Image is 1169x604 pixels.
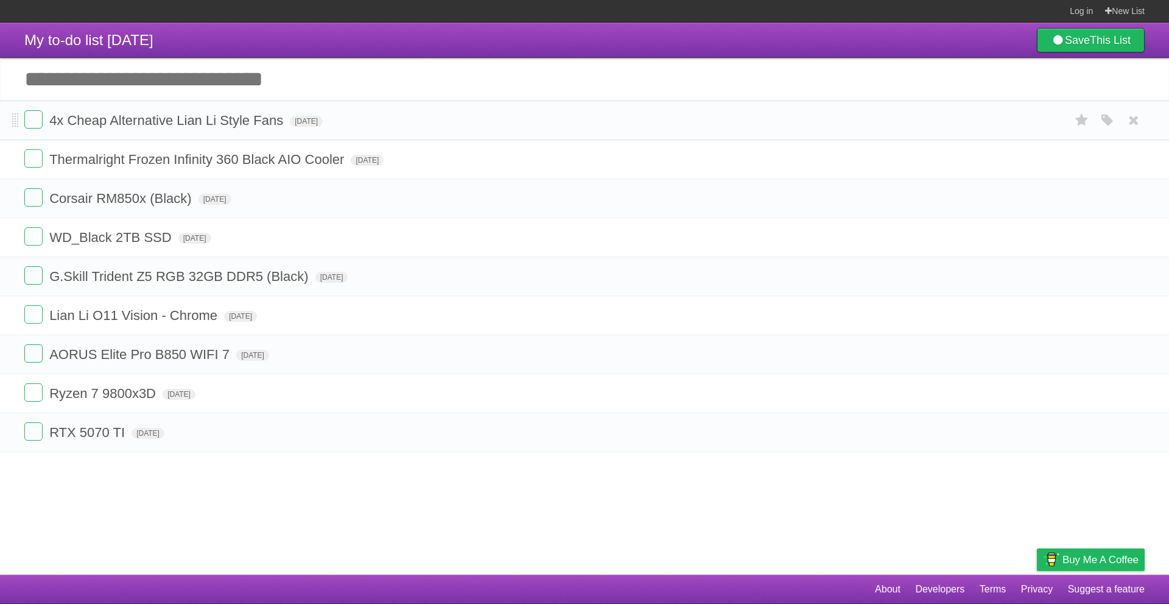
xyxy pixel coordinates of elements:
label: Done [24,383,43,402]
span: [DATE] [178,233,211,244]
span: My to-do list [DATE] [24,32,153,48]
span: [DATE] [315,272,348,283]
a: SaveThis List [1037,28,1145,52]
label: Done [24,110,43,129]
a: Privacy [1021,578,1053,601]
span: [DATE] [163,389,195,400]
span: Lian Li O11 Vision - Chrome [49,308,220,323]
span: RTX 5070 TI [49,425,128,440]
a: Developers [915,578,964,601]
span: [DATE] [290,116,323,127]
span: [DATE] [351,155,384,166]
a: Suggest a feature [1068,578,1145,601]
label: Done [24,188,43,207]
span: [DATE] [198,194,231,205]
label: Done [24,227,43,246]
img: Buy me a coffee [1043,549,1059,570]
label: Done [24,305,43,324]
span: Buy me a coffee [1062,549,1139,570]
span: Thermalright Frozen Infinity 360 Black AIO Cooler [49,152,347,167]
span: WD_Black 2TB SSD [49,230,175,245]
span: 4x Cheap Alternative Lian Li Style Fans [49,113,286,128]
span: [DATE] [224,311,257,322]
b: This List [1090,34,1131,46]
span: G.Skill Trident Z5 RGB 32GB DDR5 (Black) [49,269,311,284]
span: [DATE] [132,428,164,439]
label: Done [24,266,43,285]
label: Star task [1070,110,1094,130]
a: Terms [980,578,1006,601]
span: [DATE] [236,350,269,361]
label: Done [24,149,43,168]
span: Ryzen 7 9800x3D [49,386,159,401]
span: AORUS Elite Pro B850 WIFI 7 [49,347,233,362]
span: Corsair RM850x (Black) [49,191,195,206]
label: Done [24,422,43,441]
a: About [875,578,900,601]
a: Buy me a coffee [1037,549,1145,571]
label: Done [24,344,43,363]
